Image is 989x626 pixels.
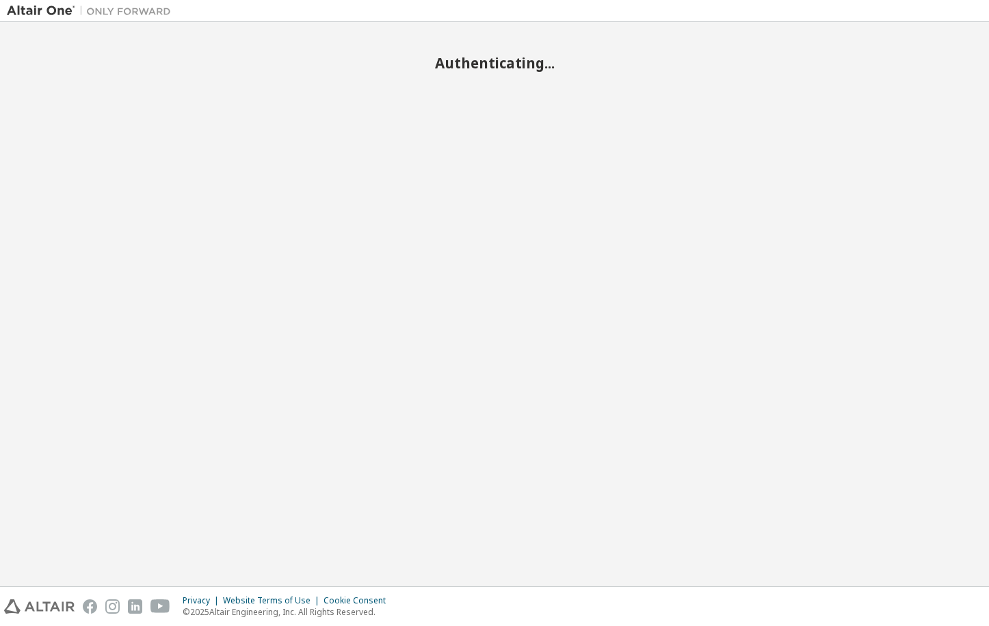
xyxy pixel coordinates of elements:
[105,599,120,614] img: instagram.svg
[324,595,394,606] div: Cookie Consent
[183,595,223,606] div: Privacy
[150,599,170,614] img: youtube.svg
[183,606,394,618] p: © 2025 Altair Engineering, Inc. All Rights Reserved.
[223,595,324,606] div: Website Terms of Use
[7,54,982,72] h2: Authenticating...
[128,599,142,614] img: linkedin.svg
[7,4,178,18] img: Altair One
[83,599,97,614] img: facebook.svg
[4,599,75,614] img: altair_logo.svg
